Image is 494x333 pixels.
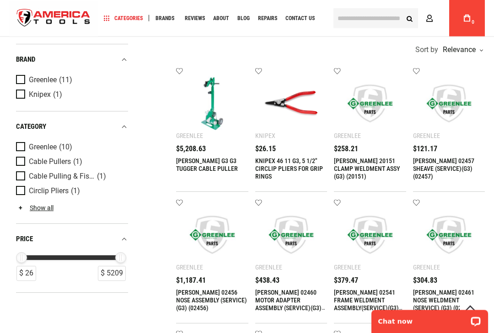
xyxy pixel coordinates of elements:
[413,132,440,140] div: Greenlee
[422,77,476,131] img: Greenlee 02457 SHEAVE (SERVICE)(G3) (02457)
[16,75,126,85] a: Greenlee (11)
[59,144,72,152] span: (10)
[29,158,71,166] span: Cable Pullers
[343,77,397,131] img: Greenlee 20151 CLAMP WELDMENT ASSY (G3) (20151)
[29,173,95,181] span: Cable Pulling & Fishing
[334,132,361,140] div: Greenlee
[413,277,437,285] span: $304.83
[16,205,54,212] a: Show all
[255,264,282,271] div: Greenlee
[472,20,474,25] span: 0
[29,143,57,152] span: Greenlee
[440,47,483,54] div: Relevance
[73,159,82,166] span: (1)
[264,208,318,262] img: Greenlee 02460 MOTOR ADAPTER ASSEMBLY (SERVICE)(G3) (02460)
[185,16,205,21] span: Reviews
[413,146,437,153] span: $121.17
[258,16,277,21] span: Repairs
[176,132,203,140] div: Greenlee
[16,90,126,100] a: Knipex (1)
[334,264,361,271] div: Greenlee
[176,158,238,173] a: [PERSON_NAME] G3 G3 TUGGER CABLE PULLER
[413,158,474,180] a: [PERSON_NAME] 02457 SHEAVE (SERVICE)(G3) (02457)
[16,54,128,66] div: Brand
[334,289,403,320] a: [PERSON_NAME] 02541 FRAME WELDMENT ASSEMBLY(SERVICE)(G3) (02541)
[104,15,143,21] span: Categories
[16,172,126,182] a: Cable Pulling & Fishing (1)
[255,289,325,320] a: [PERSON_NAME] 02460 MOTOR ADAPTER ASSEMBLY (SERVICE)(G3) (02460)
[29,76,57,85] span: Greenlee
[233,12,254,25] a: Blog
[97,173,106,181] span: (1)
[281,12,319,25] a: Contact Us
[415,47,438,54] span: Sort by
[176,264,203,271] div: Greenlee
[255,132,275,140] div: Knipex
[413,264,440,271] div: Greenlee
[181,12,209,25] a: Reviews
[255,146,276,153] span: $26.15
[98,266,126,281] div: $ 5209
[71,188,80,196] span: (1)
[16,44,128,293] div: Product Filters
[254,12,281,25] a: Repairs
[343,208,397,262] img: Greenlee 02541 FRAME WELDMENT ASSEMBLY(SERVICE)(G3) (02541)
[151,12,178,25] a: Brands
[255,277,279,285] span: $438.43
[285,16,315,21] span: Contact Us
[334,146,358,153] span: $258.21
[264,77,318,131] img: KNIPEX 46 11 G3, 5 1/2
[16,266,36,281] div: $ 26
[176,277,206,285] span: $1,187.41
[9,1,98,36] img: America Tools
[213,16,229,21] span: About
[16,233,128,246] div: price
[176,289,247,312] a: [PERSON_NAME] 02456 NOSE ASSEMBLY (SERVICE)(G3) (02456)
[209,12,233,25] a: About
[16,186,126,196] a: Circlip Pliers (1)
[413,289,474,312] a: [PERSON_NAME] 02461 NOSE WELDMENT (SERVICE) (G3) (02461)
[422,208,476,262] img: Greenlee 02461 NOSE WELDMENT (SERVICE) (G3) (02461)
[176,146,206,153] span: $5,208.63
[59,77,72,85] span: (11)
[29,91,51,99] span: Knipex
[185,77,239,131] img: GREENLEE G3 G3 TUGGER CABLE PULLER
[255,158,323,180] a: KNIPEX 46 11 G3, 5 1/2" CIRCLIP PLIERS FOR GRIP RINGS
[53,91,62,99] span: (1)
[334,158,400,180] a: [PERSON_NAME] 20151 CLAMP WELDMENT ASSY (G3) (20151)
[9,1,98,36] a: store logo
[401,10,418,27] button: Search
[156,16,174,21] span: Brands
[100,12,147,25] a: Categories
[185,208,239,262] img: Greenlee 02456 NOSE ASSEMBLY (SERVICE)(G3) (02456)
[334,277,358,285] span: $379.47
[16,143,126,153] a: Greenlee (10)
[365,304,494,333] iframe: LiveChat chat widget
[29,187,69,196] span: Circlip Pliers
[16,157,126,167] a: Cable Pullers (1)
[237,16,250,21] span: Blog
[16,121,128,133] div: category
